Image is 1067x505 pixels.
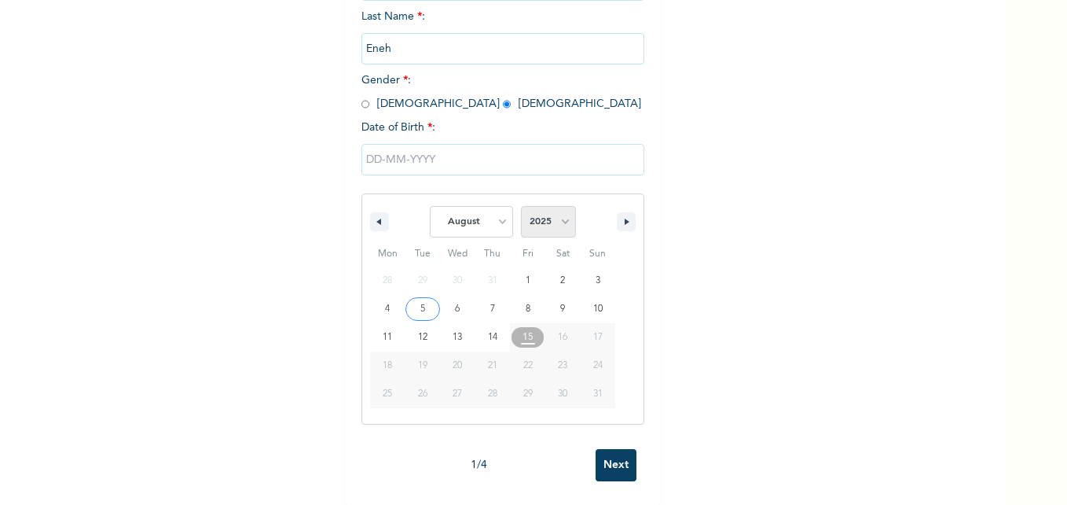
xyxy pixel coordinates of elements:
span: 10 [593,295,603,323]
span: 19 [418,352,427,380]
button: 13 [440,323,475,352]
span: Tue [405,241,441,267]
span: Fri [510,241,545,267]
button: 1 [510,267,545,295]
button: 25 [370,380,405,408]
button: 8 [510,295,545,323]
button: 5 [405,295,441,323]
button: 31 [580,380,615,408]
span: 31 [593,380,603,408]
button: 24 [580,352,615,380]
div: 1 / 4 [361,457,596,474]
button: 19 [405,352,441,380]
span: 26 [418,380,427,408]
button: 28 [475,380,511,408]
button: 17 [580,323,615,352]
span: 30 [558,380,567,408]
span: 24 [593,352,603,380]
span: 22 [523,352,533,380]
span: 28 [488,380,497,408]
button: 11 [370,323,405,352]
button: 26 [405,380,441,408]
span: 6 [455,295,460,323]
button: 3 [580,267,615,295]
span: 11 [383,323,392,352]
button: 30 [545,380,581,408]
button: 27 [440,380,475,408]
button: 15 [510,323,545,352]
span: 13 [453,323,462,352]
span: 17 [593,323,603,352]
span: 12 [418,323,427,352]
span: Date of Birth : [361,120,435,136]
span: 20 [453,352,462,380]
button: 2 [545,267,581,295]
span: 16 [558,323,567,352]
button: 22 [510,352,545,380]
input: Enter your last name [361,33,644,65]
span: Mon [370,241,405,267]
button: 7 [475,295,511,323]
span: Gender : [DEMOGRAPHIC_DATA] [DEMOGRAPHIC_DATA] [361,75,641,109]
span: Last Name : [361,11,644,54]
span: 23 [558,352,567,380]
input: DD-MM-YYYY [361,144,644,175]
button: 20 [440,352,475,380]
button: 10 [580,295,615,323]
span: Thu [475,241,511,267]
span: 9 [560,295,565,323]
span: 7 [490,295,495,323]
span: 14 [488,323,497,352]
button: 16 [545,323,581,352]
span: 29 [523,380,533,408]
button: 12 [405,323,441,352]
span: 18 [383,352,392,380]
span: 4 [385,295,390,323]
button: 9 [545,295,581,323]
span: 8 [526,295,530,323]
span: Sat [545,241,581,267]
span: Wed [440,241,475,267]
button: 6 [440,295,475,323]
button: 18 [370,352,405,380]
button: 14 [475,323,511,352]
span: 25 [383,380,392,408]
input: Next [596,449,636,481]
button: 21 [475,352,511,380]
button: 29 [510,380,545,408]
span: Sun [580,241,615,267]
span: 3 [596,267,600,295]
span: 1 [526,267,530,295]
span: 15 [522,323,533,352]
button: 4 [370,295,405,323]
span: 27 [453,380,462,408]
span: 5 [420,295,425,323]
button: 23 [545,352,581,380]
span: 21 [488,352,497,380]
span: 2 [560,267,565,295]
